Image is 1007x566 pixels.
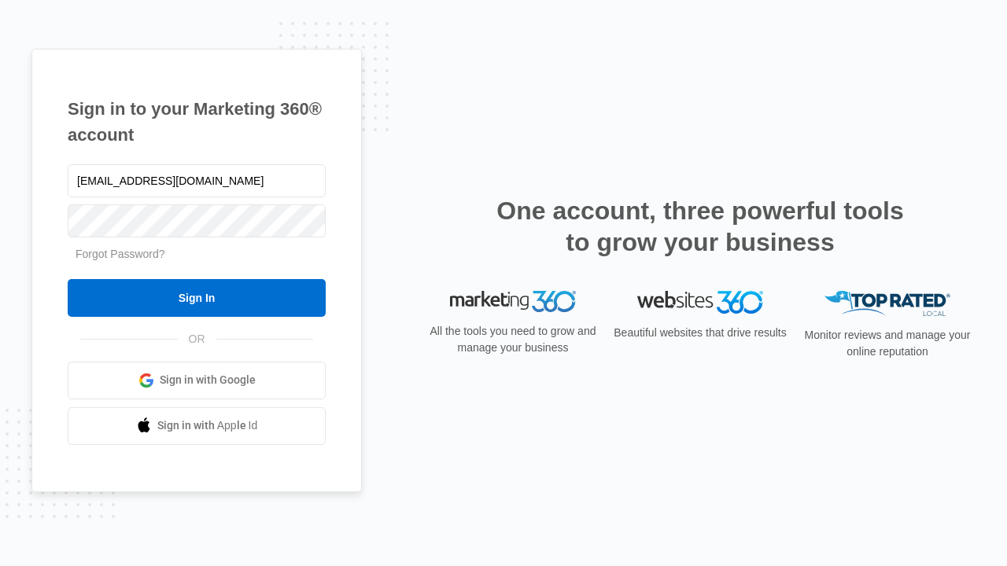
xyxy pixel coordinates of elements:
[68,407,326,445] a: Sign in with Apple Id
[160,372,256,388] span: Sign in with Google
[68,164,326,197] input: Email
[492,195,909,258] h2: One account, three powerful tools to grow your business
[425,323,601,356] p: All the tools you need to grow and manage your business
[178,331,216,347] span: OR
[799,327,976,360] p: Monitor reviews and manage your online reputation
[68,96,326,148] h1: Sign in to your Marketing 360® account
[612,325,788,341] p: Beautiful websites that drive results
[157,417,258,434] span: Sign in with Apple Id
[68,362,326,399] a: Sign in with Google
[450,291,576,313] img: Marketing 360
[76,248,165,260] a: Forgot Password?
[824,291,950,317] img: Top Rated Local
[637,291,763,314] img: Websites 360
[68,279,326,317] input: Sign In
